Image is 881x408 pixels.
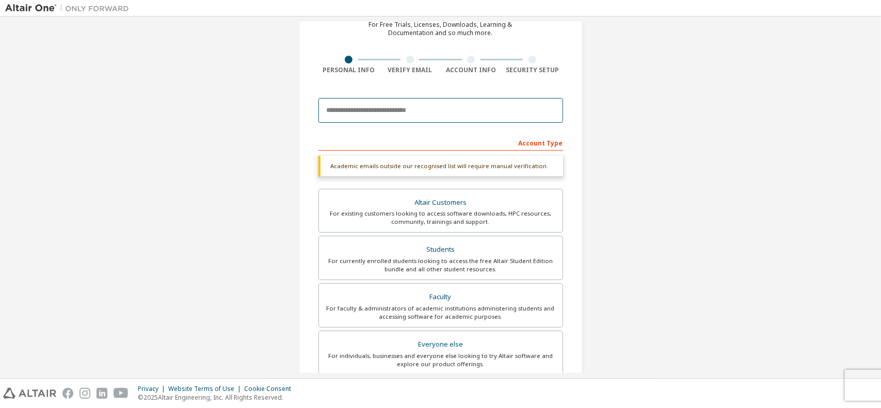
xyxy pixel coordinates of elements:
[97,388,107,399] img: linkedin.svg
[138,393,297,402] p: © 2025 Altair Engineering, Inc. All Rights Reserved.
[325,257,556,273] div: For currently enrolled students looking to access the free Altair Student Edition bundle and all ...
[318,156,563,176] div: Academic emails outside our recognised list will require manual verification.
[379,66,441,74] div: Verify Email
[5,3,134,13] img: Altair One
[502,66,563,74] div: Security Setup
[138,385,168,393] div: Privacy
[325,352,556,368] div: For individuals, businesses and everyone else looking to try Altair software and explore our prod...
[325,195,556,210] div: Altair Customers
[318,66,380,74] div: Personal Info
[62,388,73,399] img: facebook.svg
[325,337,556,352] div: Everyone else
[369,21,512,37] div: For Free Trials, Licenses, Downloads, Learning & Documentation and so much more.
[441,66,502,74] div: Account Info
[325,290,556,304] div: Faculty
[325,242,556,257] div: Students
[79,388,90,399] img: instagram.svg
[325,304,556,321] div: For faculty & administrators of academic institutions administering students and accessing softwa...
[168,385,244,393] div: Website Terms of Use
[244,385,297,393] div: Cookie Consent
[3,388,56,399] img: altair_logo.svg
[318,134,563,151] div: Account Type
[325,209,556,226] div: For existing customers looking to access software downloads, HPC resources, community, trainings ...
[114,388,129,399] img: youtube.svg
